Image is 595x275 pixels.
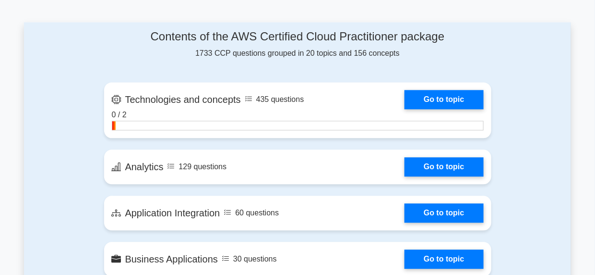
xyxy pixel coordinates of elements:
[104,30,491,44] h4: Contents of the AWS Certified Cloud Practitioner package
[104,30,491,59] div: 1733 CCP questions grouped in 20 topics and 156 concepts
[405,250,483,269] a: Go to topic
[405,90,483,109] a: Go to topic
[405,157,483,176] a: Go to topic
[405,203,483,223] a: Go to topic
